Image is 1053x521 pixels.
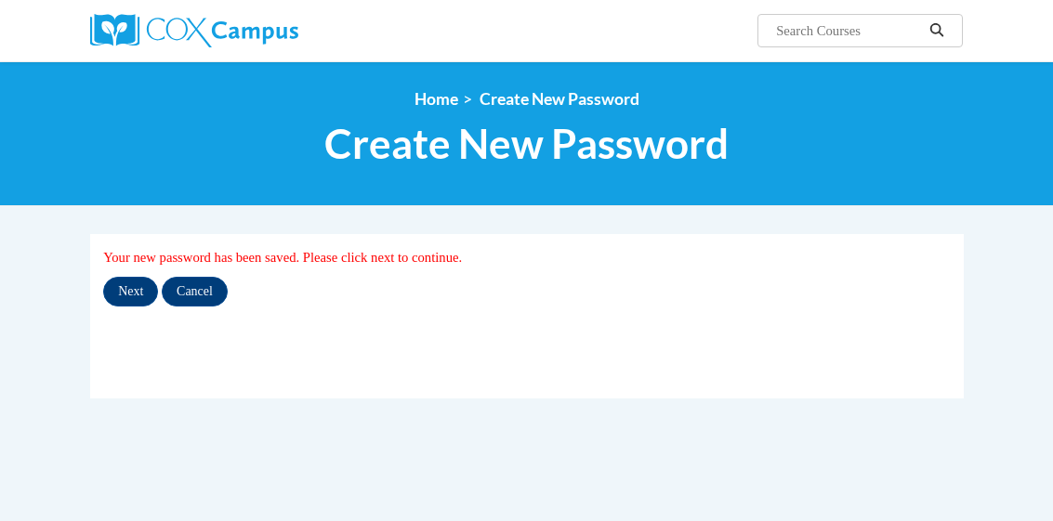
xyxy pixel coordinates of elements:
[103,277,158,306] input: Next
[480,89,639,109] span: Create New Password
[324,119,729,168] span: Create New Password
[90,14,362,47] a: Cox Campus
[90,14,298,47] img: Cox Campus
[923,20,951,42] button: Search
[415,89,458,109] a: Home
[103,250,462,265] span: Your new password has been saved. Please click next to continue.
[774,20,923,42] input: Search Courses
[162,277,228,306] input: Cancel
